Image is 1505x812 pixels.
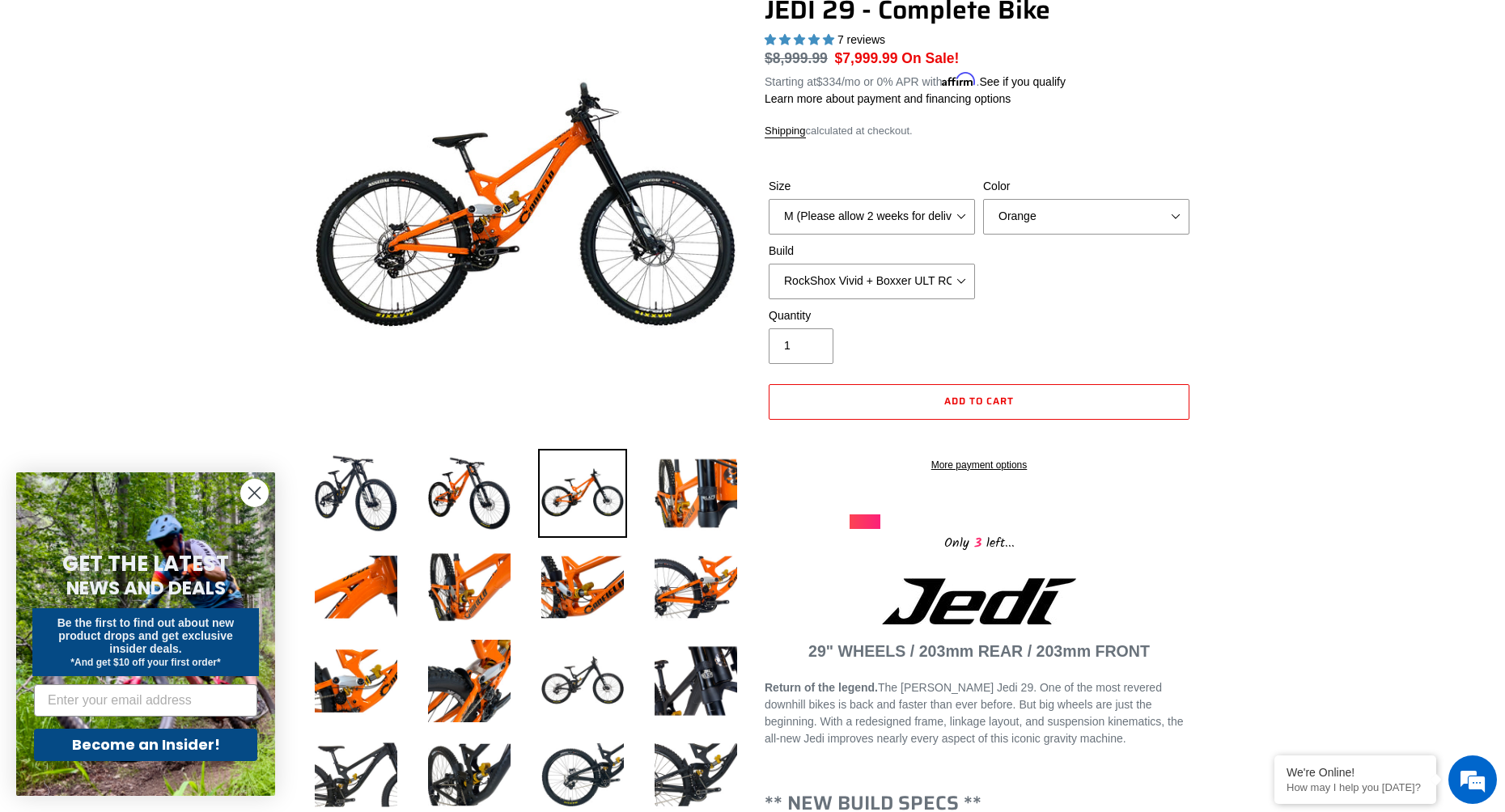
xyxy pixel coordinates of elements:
[62,549,229,578] span: GET THE LATEST
[901,48,959,69] span: On Sale!
[312,543,401,632] img: Load image into Gallery viewer, JEDI 29 - Complete Bike
[312,449,401,538] img: Load image into Gallery viewer, JEDI 29 - Complete Bike
[34,684,257,717] input: Enter your email address
[538,543,627,632] img: Load image into Gallery viewer, JEDI 29 - Complete Bike
[765,123,1193,139] div: calculated at checkout.
[1287,766,1424,779] div: We're Online!
[765,92,1011,105] a: Learn more about payment and financing options
[769,384,1189,420] button: Add to cart
[108,91,296,112] div: Chat with us now
[240,479,269,507] button: Close dialog
[979,75,1066,88] a: See if you qualify - Learn more about Affirm Financing (opens in modal)
[837,33,885,46] span: 7 reviews
[944,393,1014,408] span: Add to cart
[312,636,401,725] img: Load image into Gallery viewer, JEDI 29 - Complete Bike
[425,449,514,538] img: Load image into Gallery viewer, JEDI 29 - Complete Bike
[538,636,627,725] img: Load image into Gallery viewer, JEDI 29 - Complete Bike
[57,616,235,655] span: Be the first to find out about new product drops and get exclusive insider deals.
[18,89,42,113] div: Navigation go back
[816,75,842,88] span: $334
[808,642,1150,660] strong: 29" WHEELS / 203mm REAR / 203mm FRONT
[765,50,828,66] s: $8,999.99
[765,679,1193,747] p: The [PERSON_NAME] Jedi 29. One of the most revered downhill bikes is back and faster than ever be...
[8,442,308,498] textarea: Type your message and hit 'Enter'
[769,243,975,260] label: Build
[425,636,514,725] img: Load image into Gallery viewer, JEDI 29 - Complete Bike
[70,657,220,668] span: *And get $10 off your first order*
[769,458,1189,472] a: More payment options
[942,73,976,87] span: Affirm
[983,178,1189,195] label: Color
[765,33,837,46] span: 5.00 stars
[1287,781,1424,793] p: How may I help you today?
[835,50,898,66] span: $7,999.99
[651,636,740,725] img: Load image into Gallery viewer, JEDI 29 - Complete Bike
[850,529,1109,554] div: Only left...
[66,575,226,601] span: NEWS AND DEALS
[34,729,257,761] button: Become an Insider!
[538,449,627,538] img: Load image into Gallery viewer, JEDI 29 - Complete Bike
[425,543,514,632] img: Load image into Gallery viewer, JEDI 29 - Complete Bike
[882,578,1076,624] img: Jedi Logo
[651,543,740,632] img: Load image into Gallery viewer, JEDI 29 - Complete Bike
[969,533,986,553] span: 3
[765,125,806,138] a: Shipping
[765,70,1066,91] p: Starting at /mo or 0% APR with .
[651,449,740,538] img: Load image into Gallery viewer, JEDI 29 - Complete Bike
[769,307,975,324] label: Quantity
[765,681,878,694] strong: Return of the legend.
[94,204,223,367] span: We're online!
[52,81,92,121] img: d_696896380_company_1647369064580_696896380
[769,178,975,195] label: Size
[265,8,304,47] div: Minimize live chat window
